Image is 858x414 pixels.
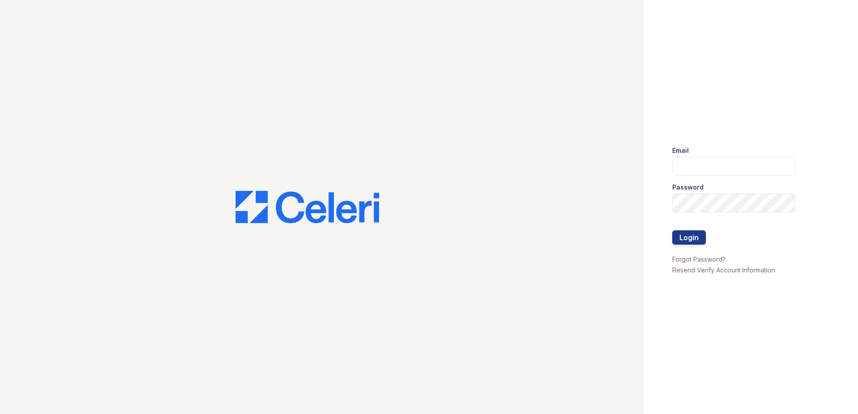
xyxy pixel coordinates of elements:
[672,183,704,192] label: Password
[672,266,775,274] a: Resend Verify Account Information
[236,191,379,223] img: CE_Logo_Blue-a8612792a0a2168367f1c8372b55b34899dd931a85d93a1a3d3e32e68fde9ad4.png
[672,230,706,245] button: Login
[672,255,726,263] a: Forgot Password?
[672,146,689,155] label: Email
